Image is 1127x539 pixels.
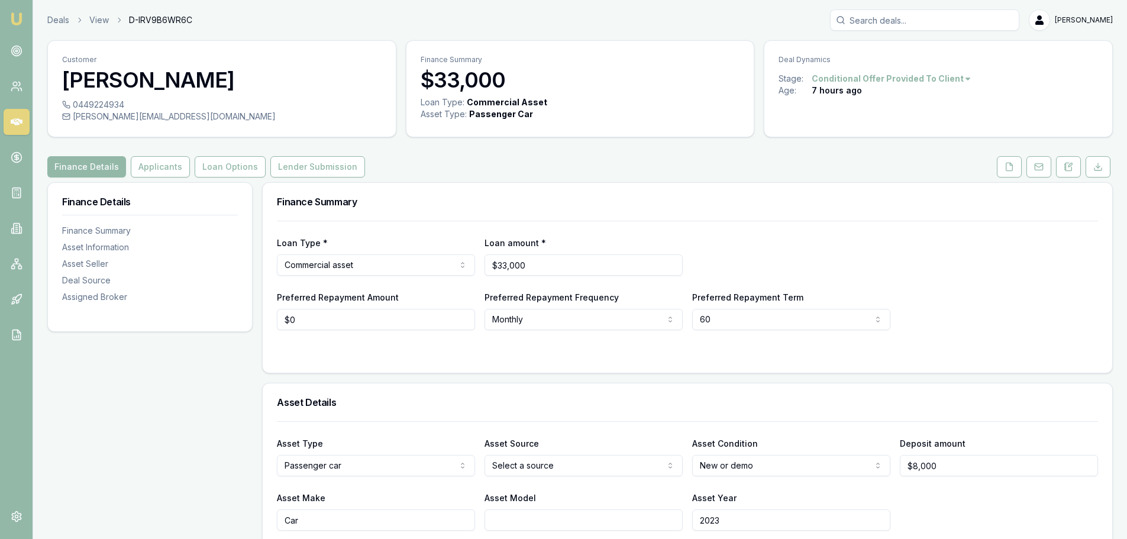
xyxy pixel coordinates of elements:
[277,398,1098,407] h3: Asset Details
[692,493,737,503] label: Asset Year
[277,238,328,248] label: Loan Type *
[469,108,533,120] div: Passenger Car
[47,14,192,26] nav: breadcrumb
[692,438,758,448] label: Asset Condition
[268,156,367,177] a: Lender Submission
[192,156,268,177] a: Loan Options
[195,156,266,177] button: Loan Options
[9,12,24,26] img: emu-icon-u.png
[467,96,547,108] div: Commercial Asset
[129,14,192,26] span: D-IRV9B6WR6C
[62,291,238,303] div: Assigned Broker
[131,156,190,177] button: Applicants
[277,493,325,503] label: Asset Make
[277,292,399,302] label: Preferred Repayment Amount
[900,438,965,448] label: Deposit amount
[485,292,619,302] label: Preferred Repayment Frequency
[779,55,1098,64] p: Deal Dynamics
[485,438,539,448] label: Asset Source
[421,55,740,64] p: Finance Summary
[47,156,126,177] button: Finance Details
[128,156,192,177] a: Applicants
[62,68,382,92] h3: [PERSON_NAME]
[779,73,812,85] div: Stage:
[270,156,365,177] button: Lender Submission
[277,438,323,448] label: Asset Type
[62,197,238,206] h3: Finance Details
[692,292,803,302] label: Preferred Repayment Term
[277,309,475,330] input: $
[421,108,467,120] div: Asset Type :
[779,85,812,96] div: Age:
[47,14,69,26] a: Deals
[830,9,1019,31] input: Search deals
[812,73,972,85] button: Conditional Offer Provided To Client
[421,68,740,92] h3: $33,000
[62,275,238,286] div: Deal Source
[421,96,464,108] div: Loan Type:
[62,241,238,253] div: Asset Information
[485,254,683,276] input: $
[47,156,128,177] a: Finance Details
[277,197,1098,206] h3: Finance Summary
[900,455,1098,476] input: $
[812,85,862,96] div: 7 hours ago
[485,238,546,248] label: Loan amount *
[62,55,382,64] p: Customer
[1055,15,1113,25] span: [PERSON_NAME]
[62,111,382,122] div: [PERSON_NAME][EMAIL_ADDRESS][DOMAIN_NAME]
[485,493,536,503] label: Asset Model
[62,225,238,237] div: Finance Summary
[62,258,238,270] div: Asset Seller
[89,14,109,26] a: View
[62,99,382,111] div: 0449224934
